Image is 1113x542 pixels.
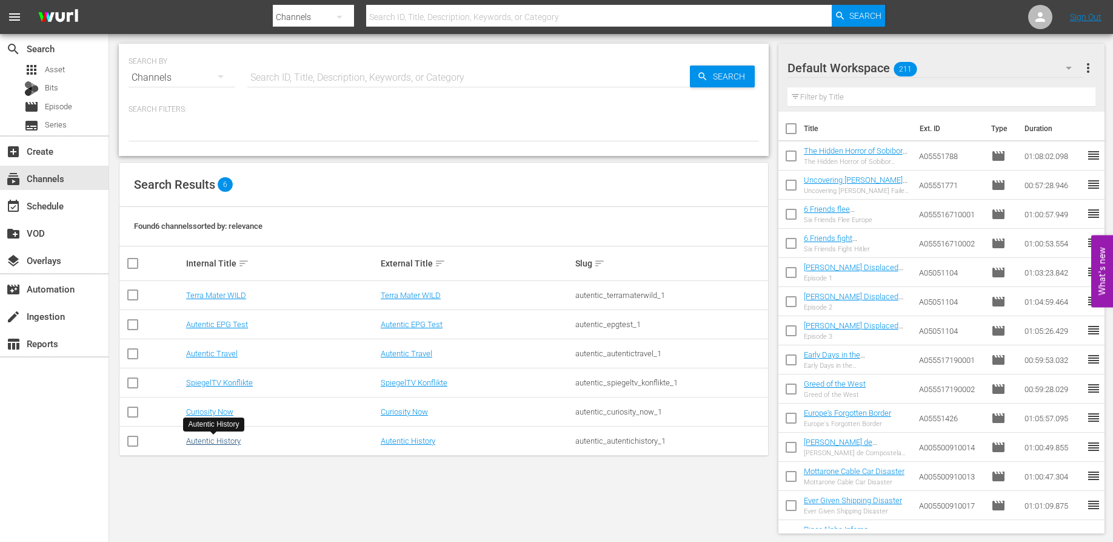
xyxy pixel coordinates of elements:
[991,469,1006,484] span: Episode
[1020,491,1086,520] td: 01:01:09.875
[1086,206,1101,221] span: reorder
[804,146,907,164] a: The Hidden Horror of Sobibor Extermination Camp
[804,420,891,428] div: Europe's Forgotten Border
[381,291,441,300] a: Terra Mater WILD
[134,177,215,192] span: Search Results
[134,222,262,231] span: Found 6 channels sorted by: relevance
[991,178,1006,192] span: Episode
[914,258,986,287] td: A05051104
[381,349,432,358] a: Autentic Travel
[575,378,766,387] div: autentic_spiegeltv_konflikte_1
[186,407,233,416] a: Curiosity Now
[914,345,986,374] td: A055517190001
[991,149,1006,163] span: Episode
[6,226,21,241] span: VOD
[804,478,904,486] div: Mottarone Cable Car Disaster
[6,337,21,351] span: Reports
[45,82,58,94] span: Bits
[7,10,22,24] span: menu
[381,436,435,445] a: Autentic History
[1086,235,1101,250] span: reorder
[1086,323,1101,337] span: reorder
[991,382,1006,396] span: Episode
[594,258,605,269] span: sort
[991,353,1006,367] span: Episode
[914,462,986,491] td: A005500910013
[991,527,1006,542] span: Episode
[991,207,1006,222] span: Episode
[991,440,1006,455] span: Episode
[1020,374,1086,404] td: 00:59:28.029
[6,310,21,324] span: Ingestion
[6,199,21,214] span: Schedule
[6,282,21,297] span: Automation
[1020,462,1086,491] td: 01:00:47.304
[1086,527,1101,541] span: reorder
[575,320,766,329] div: autentic_epgtest_1
[381,320,443,329] a: Autentic EPG Test
[1020,345,1086,374] td: 00:59:53.032
[804,350,877,368] a: Early Days in the [GEOGRAPHIC_DATA]
[690,66,755,87] button: Search
[129,61,235,95] div: Channels
[914,491,986,520] td: A005500910017
[804,175,907,194] a: Uncovering [PERSON_NAME] Failed Putsch of 1923
[804,216,909,224] div: Six Friends Flee Europe
[6,144,21,159] span: Create
[849,5,881,27] span: Search
[1086,410,1101,425] span: reorder
[804,379,866,388] a: Greed of the West
[24,63,39,77] span: Asset
[804,158,909,166] div: The Hidden Horror of Sobibor Extermination Camp
[1017,112,1090,146] th: Duration
[914,374,986,404] td: A055517190002
[381,378,447,387] a: SpiegelTV Konflikte
[1020,171,1086,200] td: 00:57:28.946
[804,245,909,253] div: Six Friends Fight Hitler
[991,236,1006,251] span: Episode
[129,104,759,115] p: Search Filters:
[1020,141,1086,171] td: 01:08:02.098
[787,51,1083,85] div: Default Workspace
[914,316,986,345] td: A05051104
[804,362,909,370] div: Early Days in the [GEOGRAPHIC_DATA]
[804,321,903,339] a: [PERSON_NAME] Displaced War Children - Episode 3
[45,64,65,76] span: Asset
[575,407,766,416] div: autentic_curiosity_now_1
[575,256,766,271] div: Slug
[1091,235,1113,307] button: Open Feedback Widget
[1086,177,1101,192] span: reorder
[804,205,877,223] a: 6 Friends flee [GEOGRAPHIC_DATA]
[804,234,862,252] a: 6 Friends fight [PERSON_NAME]
[1086,265,1101,279] span: reorder
[1086,381,1101,396] span: reorder
[804,408,891,418] a: Europe's Forgotten Border
[914,171,986,200] td: A05551771
[914,200,986,229] td: A055516710001
[1086,498,1101,512] span: reorder
[804,525,868,534] a: Piper Alpha Inferno
[45,101,72,113] span: Episode
[1020,258,1086,287] td: 01:03:23.842
[186,256,377,271] div: Internal Title
[435,258,446,269] span: sort
[804,467,904,476] a: Mottarone Cable Car Disaster
[832,5,885,27] button: Search
[29,3,87,32] img: ans4CAIJ8jUAAAAAAAAAAAAAAAAAAAAAAAAgQb4GAAAAAAAAAAAAAAAAAAAAAAAAJMjXAAAAAAAAAAAAAAAAAAAAAAAAgAT5G...
[804,303,909,311] div: Episode 2
[1020,433,1086,462] td: 01:00:49.855
[186,320,248,329] a: Autentic EPG Test
[914,287,986,316] td: A05051104
[804,391,866,399] div: Greed of the West
[1020,316,1086,345] td: 01:05:26.429
[1081,53,1095,83] button: more_vert
[24,100,39,114] span: Episode
[186,291,246,300] a: Terra Mater WILD
[6,172,21,186] span: Channels
[991,498,1006,513] span: Episode
[914,404,986,433] td: A05551426
[1020,287,1086,316] td: 01:04:59.464
[6,254,21,268] span: Overlays
[914,141,986,171] td: A05551788
[186,349,238,358] a: Autentic Travel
